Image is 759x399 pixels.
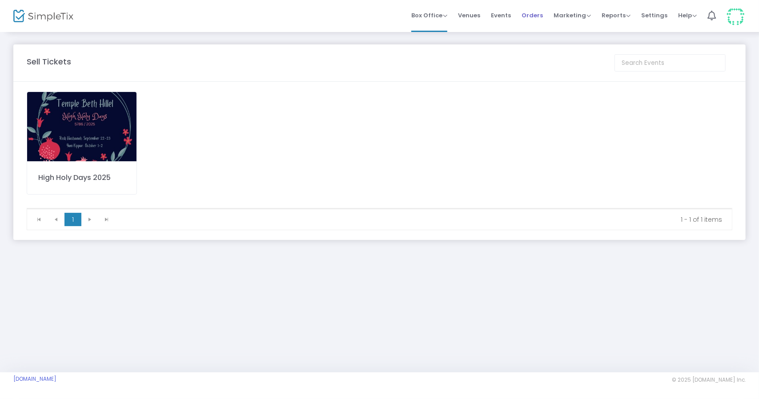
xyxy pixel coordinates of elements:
span: © 2025 [DOMAIN_NAME] Inc. [672,376,746,383]
span: Marketing [554,11,591,20]
span: Box Office [411,11,447,20]
span: Help [678,11,697,20]
m-panel-title: Sell Tickets [27,56,71,68]
span: Venues [458,4,480,27]
kendo-pager-info: 1 - 1 of 1 items [121,215,722,224]
span: Reports [602,11,630,20]
div: Data table [27,208,732,209]
a: [DOMAIN_NAME] [13,375,56,383]
span: Settings [641,4,667,27]
span: Page 1 [64,213,81,226]
img: HHD2025Logo.jpg [27,92,137,161]
span: Events [491,4,511,27]
span: Orders [522,4,543,27]
div: High Holy Days 2025 [38,172,125,183]
input: Search Events [614,54,726,72]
